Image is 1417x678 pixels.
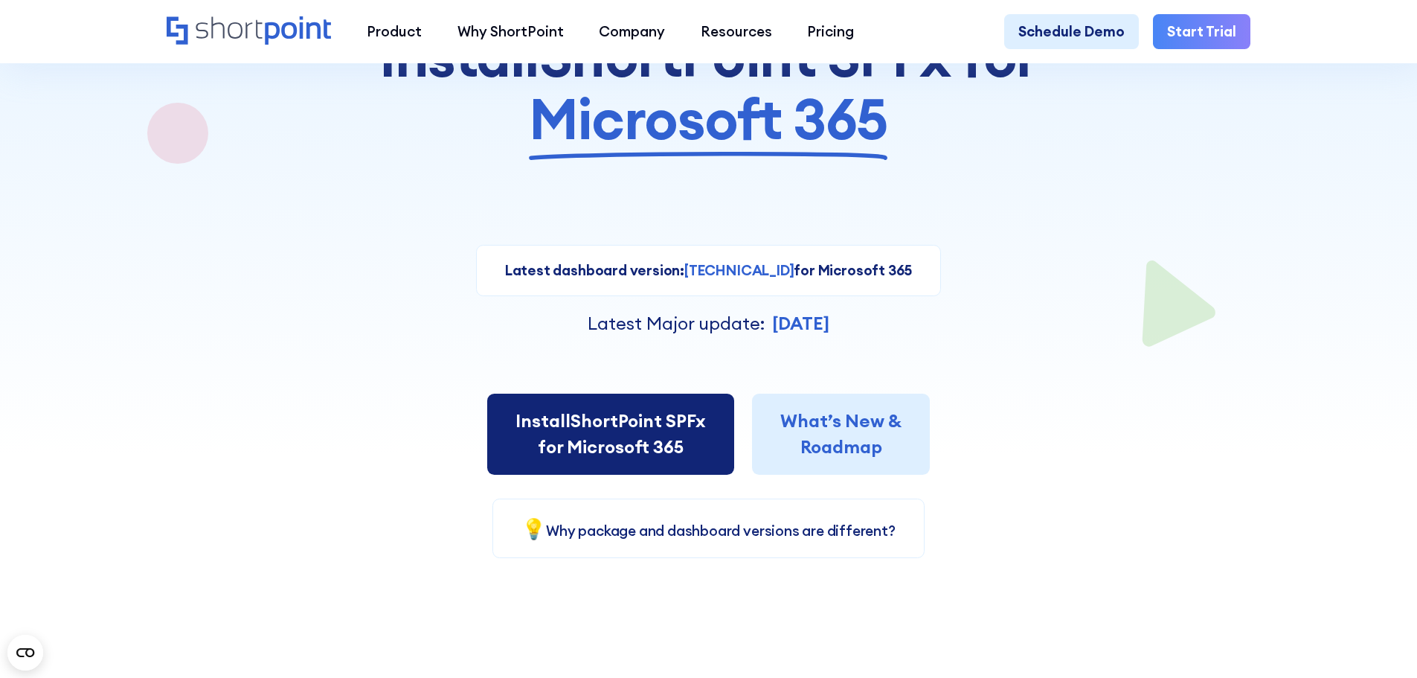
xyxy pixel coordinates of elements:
[379,25,539,88] span: Install
[167,16,331,47] a: Home
[1149,505,1417,678] iframe: Chat Widget
[505,261,684,279] strong: Latest dashboard version:
[752,394,930,476] a: What’s New &Roadmap
[515,409,571,432] span: Install
[772,312,829,334] strong: [DATE]
[1153,14,1250,50] a: Start Trial
[354,25,1062,150] h1: ShortPoint SPFx for
[521,516,546,541] span: 💡
[807,21,854,42] div: Pricing
[1004,14,1139,50] a: Schedule Demo
[683,14,790,50] a: Resources
[701,21,772,42] div: Resources
[588,310,765,337] p: Latest Major update:
[7,635,43,671] button: Open CMP widget
[794,261,912,279] strong: for Microsoft 365
[599,21,665,42] div: Company
[349,14,440,50] a: Product
[457,21,564,42] div: Why ShortPoint
[684,261,794,279] strong: [TECHNICAL_ID]
[367,21,422,42] div: Product
[581,14,683,50] a: Company
[487,394,734,476] a: InstallShortPoint SPFxfor Microsoft 365
[790,14,873,50] a: Pricing
[529,88,887,150] span: Microsoft 365
[440,14,582,50] a: Why ShortPoint
[521,522,895,540] a: 💡Why package and dashboard versions are different?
